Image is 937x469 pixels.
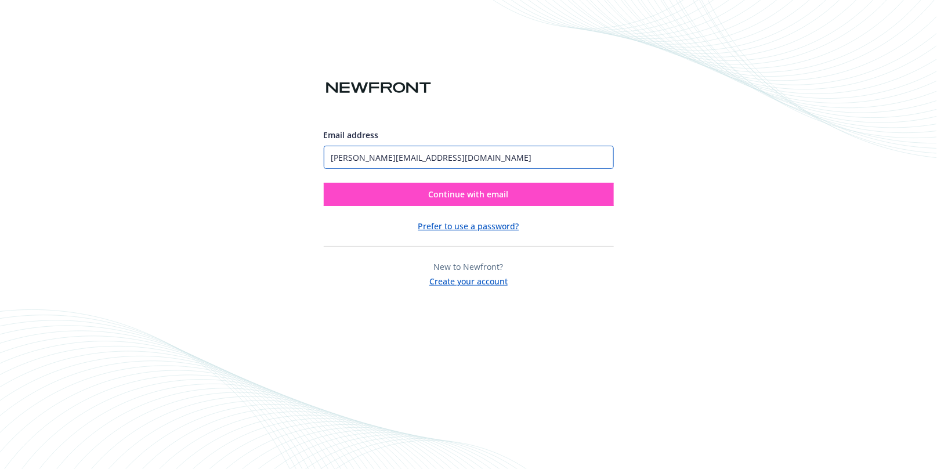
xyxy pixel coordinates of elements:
[324,129,379,140] span: Email address
[418,220,519,232] button: Prefer to use a password?
[429,189,509,200] span: Continue with email
[434,261,504,272] span: New to Newfront?
[324,146,614,169] input: Enter your email
[324,78,433,98] img: Newfront logo
[324,183,614,206] button: Continue with email
[429,273,508,287] button: Create your account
